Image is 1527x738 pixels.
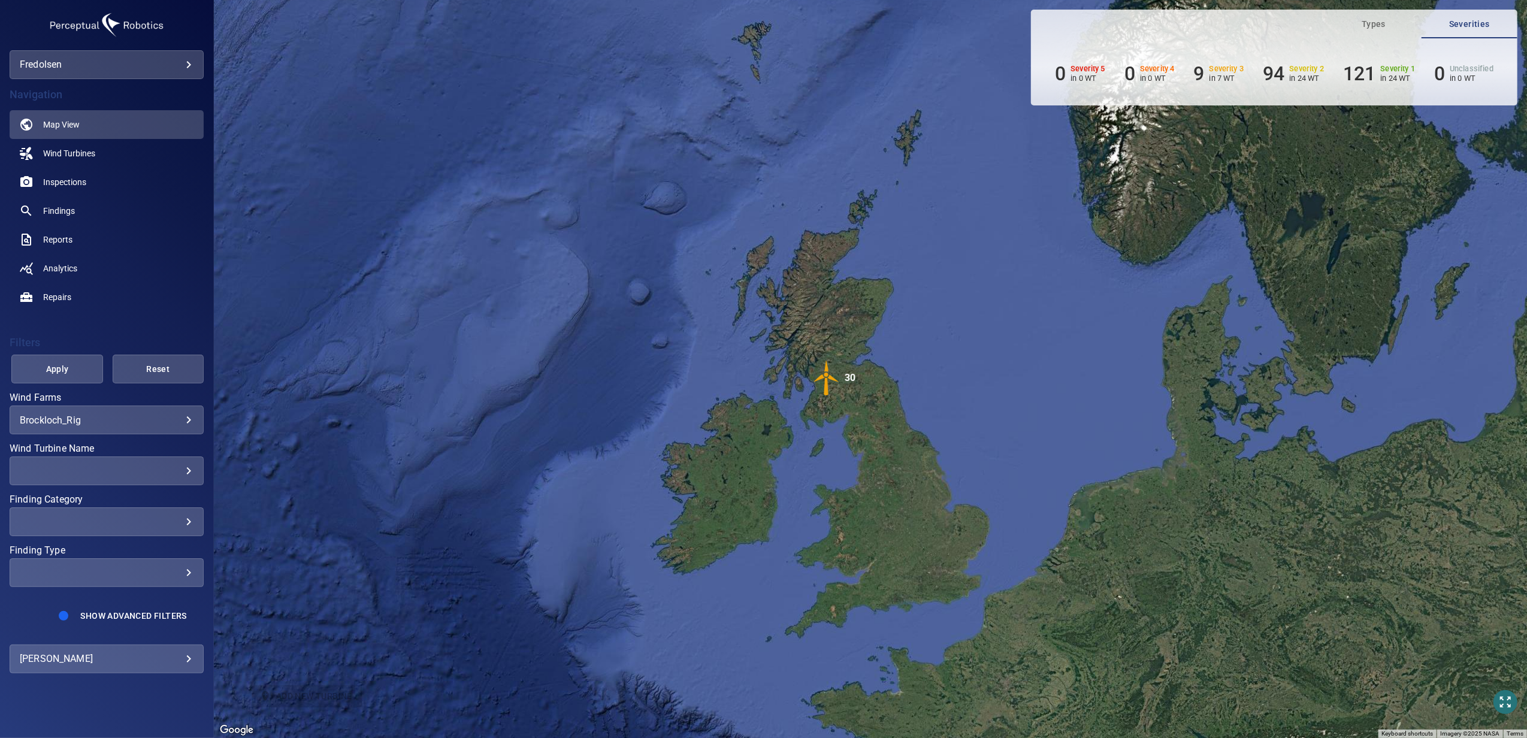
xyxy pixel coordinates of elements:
[809,360,845,398] gmp-advanced-marker: 30
[47,10,167,41] img: fredolsen-logo
[1263,62,1284,85] h6: 94
[1209,65,1244,73] h6: Severity 3
[43,291,71,303] span: Repairs
[10,168,204,196] a: inspections noActive
[43,147,95,159] span: Wind Turbines
[1333,17,1414,32] span: Types
[1071,65,1105,73] h6: Severity 5
[1071,74,1105,83] p: in 0 WT
[11,355,102,383] button: Apply
[1290,74,1325,83] p: in 24 WT
[10,254,204,283] a: analytics noActive
[10,110,204,139] a: map active
[1440,730,1499,737] span: Imagery ©2025 NASA
[43,234,72,246] span: Reports
[10,89,204,101] h4: Navigation
[73,606,193,625] button: Show Advanced Filters
[43,119,80,131] span: Map View
[1450,65,1493,73] h6: Unclassified
[217,722,256,738] a: Open this area in Google Maps (opens a new window)
[1381,730,1433,738] button: Keyboard shortcuts
[20,649,193,669] div: [PERSON_NAME]
[20,415,193,426] div: Brockloch_Rig
[845,360,855,396] div: 30
[80,611,186,621] span: Show Advanced Filters
[1263,62,1324,85] li: Severity 2
[1140,65,1175,73] h6: Severity 4
[1194,62,1244,85] li: Severity 3
[1124,62,1175,85] li: Severity 4
[10,50,204,79] div: fredolsen
[1434,62,1493,85] li: Severity Unclassified
[10,406,204,434] div: Wind Farms
[1140,74,1175,83] p: in 0 WT
[10,444,204,453] label: Wind Turbine Name
[10,337,204,349] h4: Filters
[43,176,86,188] span: Inspections
[1343,62,1415,85] li: Severity 1
[1507,730,1523,737] a: Terms
[1194,62,1205,85] h6: 9
[1429,17,1510,32] span: Severities
[10,546,204,555] label: Finding Type
[1124,62,1135,85] h6: 0
[10,456,204,485] div: Wind Turbine Name
[10,196,204,225] a: findings noActive
[217,722,256,738] img: Google
[1055,62,1105,85] li: Severity 5
[10,283,204,311] a: repairs noActive
[809,360,845,396] img: windFarmIconCat3.svg
[1055,62,1066,85] h6: 0
[10,225,204,254] a: reports noActive
[1434,62,1445,85] h6: 0
[128,362,189,377] span: Reset
[43,262,77,274] span: Analytics
[10,139,204,168] a: windturbines noActive
[1343,62,1375,85] h6: 121
[10,558,204,587] div: Finding Type
[113,355,204,383] button: Reset
[1450,74,1493,83] p: in 0 WT
[10,495,204,504] label: Finding Category
[43,205,75,217] span: Findings
[1209,74,1244,83] p: in 7 WT
[1381,65,1416,73] h6: Severity 1
[10,393,204,403] label: Wind Farms
[10,507,204,536] div: Finding Category
[26,362,87,377] span: Apply
[1381,74,1416,83] p: in 24 WT
[20,55,193,74] div: fredolsen
[1290,65,1325,73] h6: Severity 2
